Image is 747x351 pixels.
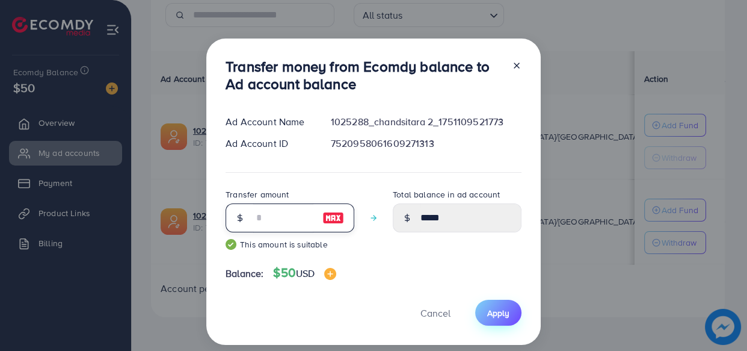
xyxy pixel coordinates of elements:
small: This amount is suitable [226,238,354,250]
span: Apply [487,307,509,319]
label: Transfer amount [226,188,289,200]
h3: Transfer money from Ecomdy balance to Ad account balance [226,58,502,93]
span: USD [296,267,315,280]
h4: $50 [273,266,336,281]
button: Apply [475,300,521,326]
span: Balance: [226,267,263,281]
img: image [324,268,336,280]
label: Total balance in ad account [393,188,500,200]
span: Cancel [420,306,450,320]
div: 1025288_chandsitara 2_1751109521773 [321,115,531,129]
div: Ad Account ID [216,137,321,151]
img: guide [226,239,236,250]
img: image [322,211,344,225]
div: 7520958061609271313 [321,137,531,151]
div: Ad Account Name [216,115,321,129]
button: Cancel [405,300,466,326]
